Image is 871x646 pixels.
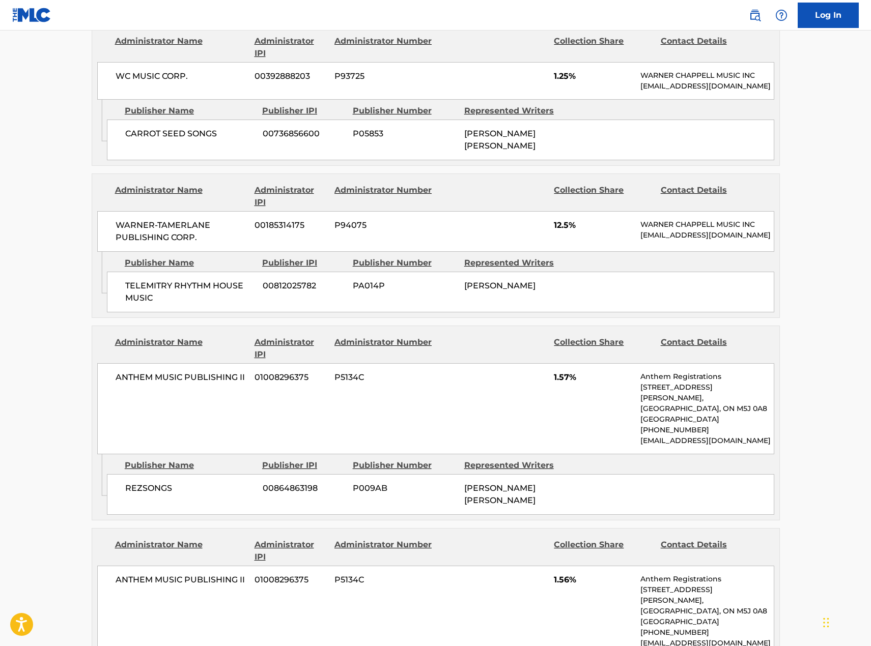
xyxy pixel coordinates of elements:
span: 12.5% [554,219,633,231]
p: [EMAIL_ADDRESS][DOMAIN_NAME] [640,81,773,92]
span: ANTHEM MUSIC PUBLISHING II [116,574,247,586]
span: ANTHEM MUSIC PUBLISHING II [116,371,247,384]
div: Collection Share [554,184,653,209]
div: Administrator Number [334,336,433,361]
span: [PERSON_NAME] [PERSON_NAME] [464,129,536,151]
div: Contact Details [661,184,760,209]
p: [GEOGRAPHIC_DATA], ON M5J 0A8 [640,606,773,616]
span: 01008296375 [255,371,327,384]
div: Represented Writers [464,459,568,472]
div: Collection Share [554,35,653,60]
span: 00864863198 [263,482,345,494]
p: [EMAIL_ADDRESS][DOMAIN_NAME] [640,230,773,241]
span: P94075 [334,219,433,231]
span: 01008296375 [255,574,327,586]
img: MLC Logo [12,8,51,22]
p: [PHONE_NUMBER] [640,627,773,638]
div: Contact Details [661,539,760,563]
div: Help [771,5,792,25]
span: WC MUSIC CORP. [116,70,247,82]
div: Administrator IPI [255,336,327,361]
span: 1.57% [554,371,633,384]
div: Publisher Name [125,105,255,117]
span: P05853 [353,128,457,140]
div: Represented Writers [464,105,568,117]
span: P5134C [334,574,433,586]
div: Publisher IPI [262,257,345,269]
p: [EMAIL_ADDRESS][DOMAIN_NAME] [640,435,773,446]
div: Publisher Number [353,105,457,117]
p: [GEOGRAPHIC_DATA] [640,414,773,425]
div: Administrator Number [334,184,433,209]
div: Administrator IPI [255,184,327,209]
div: Publisher IPI [262,105,345,117]
div: Publisher Name [125,459,255,472]
div: Administrator Name [115,539,247,563]
span: TELEMITRY RHYTHM HOUSE MUSIC [125,280,255,304]
span: WARNER-TAMERLANE PUBLISHING CORP. [116,219,247,244]
div: Collection Share [554,539,653,563]
p: WARNER CHAPPELL MUSIC INC [640,70,773,81]
p: WARNER CHAPPELL MUSIC INC [640,219,773,230]
img: search [749,9,761,21]
div: Administrator Number [334,35,433,60]
p: [STREET_ADDRESS][PERSON_NAME], [640,382,773,403]
div: Administrator Number [334,539,433,563]
span: 00736856600 [263,128,345,140]
p: Anthem Registrations [640,371,773,382]
div: Publisher Name [125,257,255,269]
div: Administrator Name [115,184,247,209]
div: Administrator Name [115,336,247,361]
span: REZSONGS [125,482,255,494]
span: P009AB [353,482,457,494]
div: Administrator Name [115,35,247,60]
div: Publisher Number [353,459,457,472]
span: CARROT SEED SONGS [125,128,255,140]
div: Collection Share [554,336,653,361]
div: Publisher Number [353,257,457,269]
span: 00392888203 [255,70,327,82]
span: 00812025782 [263,280,345,292]
span: P5134C [334,371,433,384]
span: PA014P [353,280,457,292]
iframe: Chat Widget [820,597,871,646]
span: [PERSON_NAME] [PERSON_NAME] [464,483,536,505]
p: Anthem Registrations [640,574,773,584]
a: Log In [798,3,859,28]
p: [PHONE_NUMBER] [640,425,773,435]
p: [GEOGRAPHIC_DATA] [640,616,773,627]
div: Drag [823,607,829,638]
span: [PERSON_NAME] [464,281,536,290]
span: P93725 [334,70,433,82]
div: Administrator IPI [255,539,327,563]
span: 1.25% [554,70,633,82]
div: Administrator IPI [255,35,327,60]
div: Publisher IPI [262,459,345,472]
div: Represented Writers [464,257,568,269]
p: [STREET_ADDRESS][PERSON_NAME], [640,584,773,606]
span: 00185314175 [255,219,327,231]
div: Contact Details [661,336,760,361]
a: Public Search [745,5,765,25]
span: 1.56% [554,574,633,586]
img: help [775,9,788,21]
p: [GEOGRAPHIC_DATA], ON M5J 0A8 [640,403,773,414]
div: Contact Details [661,35,760,60]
